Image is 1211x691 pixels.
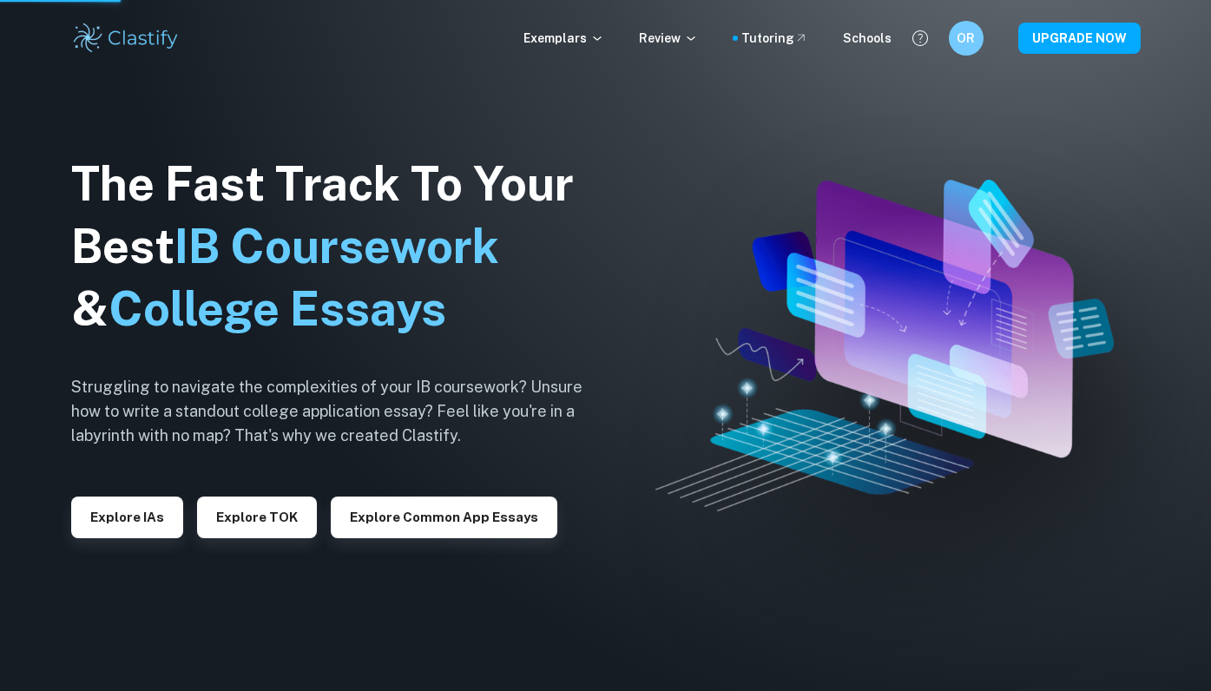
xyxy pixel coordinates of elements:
[741,29,808,48] a: Tutoring
[639,29,698,48] p: Review
[71,153,609,340] h1: The Fast Track To Your Best &
[956,29,976,48] h6: OR
[843,29,892,48] a: Schools
[905,23,935,53] button: Help and Feedback
[523,29,604,48] p: Exemplars
[71,21,181,56] img: Clastify logo
[331,497,557,538] button: Explore Common App essays
[197,497,317,538] button: Explore TOK
[109,281,446,336] span: College Essays
[71,508,183,524] a: Explore IAs
[655,180,1115,511] img: Clastify hero
[331,508,557,524] a: Explore Common App essays
[71,375,609,448] h6: Struggling to navigate the complexities of your IB coursework? Unsure how to write a standout col...
[174,219,499,273] span: IB Coursework
[1018,23,1141,54] button: UPGRADE NOW
[197,508,317,524] a: Explore TOK
[949,21,984,56] button: OR
[71,497,183,538] button: Explore IAs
